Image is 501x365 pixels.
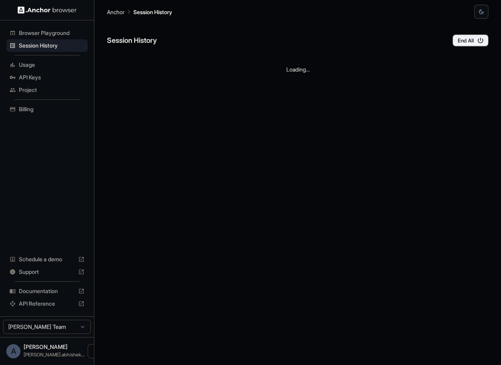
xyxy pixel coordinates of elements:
div: API Keys [6,71,88,84]
span: dogra.abhishek113@gmail.com [24,352,85,358]
span: Usage [19,61,85,69]
div: API Reference [6,297,88,310]
img: Anchor Logo [18,6,77,14]
div: Support [6,266,88,278]
div: Session History [6,39,88,52]
nav: breadcrumb [107,7,172,16]
p: Session History [133,8,172,16]
span: Session History [19,42,85,50]
div: Schedule a demo [6,253,88,266]
div: Documentation [6,285,88,297]
div: Billing [6,103,88,116]
span: API Reference [19,300,75,308]
div: Usage [6,59,88,71]
div: A [6,344,20,358]
p: Anchor [107,8,125,16]
span: Billing [19,105,85,113]
button: Open menu [88,344,102,358]
button: End All [453,35,488,46]
span: Schedule a demo [19,255,75,263]
span: API Keys [19,73,85,81]
span: Documentation [19,287,75,295]
h6: Session History [107,35,157,46]
span: Browser Playground [19,29,85,37]
span: Abhishek Dogra [24,343,68,350]
div: Project [6,84,88,96]
div: Loading... [107,53,488,86]
span: Support [19,268,75,276]
div: Browser Playground [6,27,88,39]
span: Project [19,86,85,94]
